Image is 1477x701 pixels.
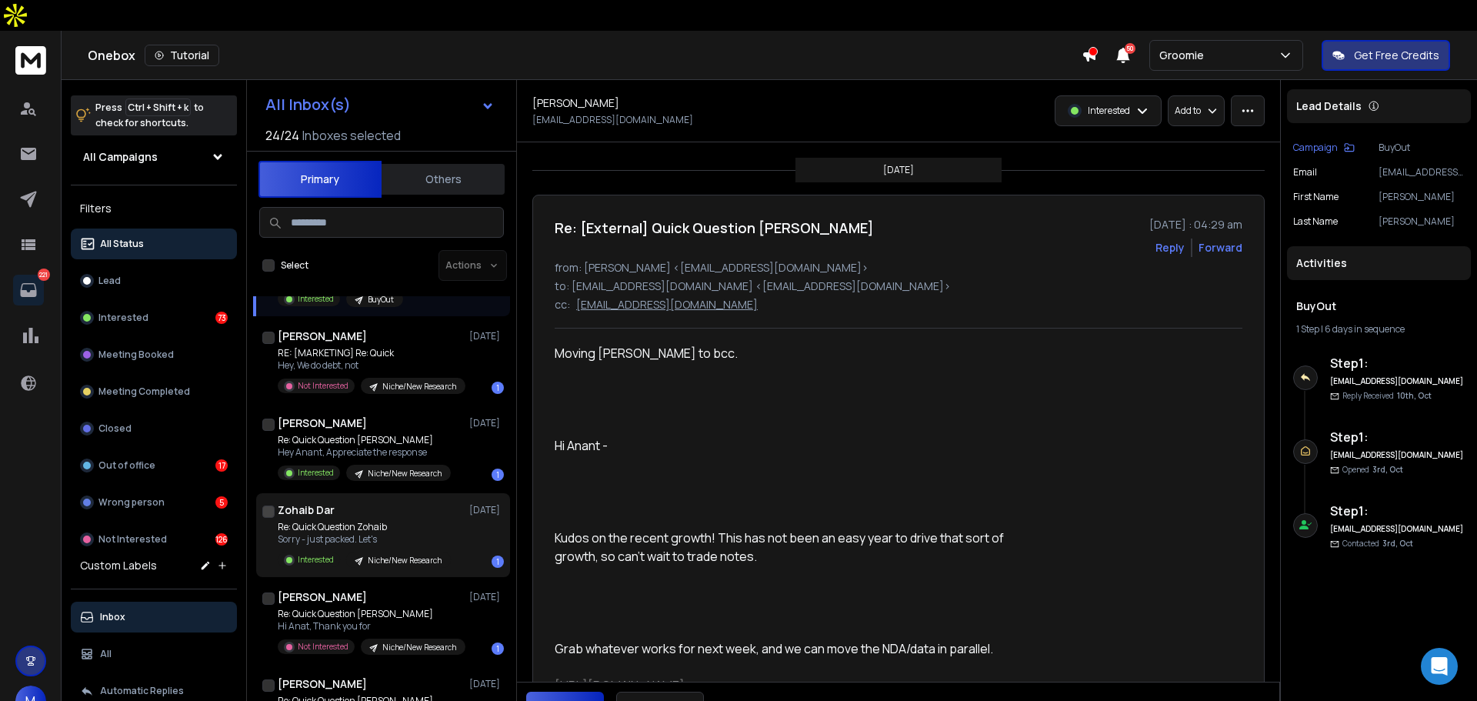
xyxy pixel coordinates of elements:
[98,496,165,509] p: Wrong person
[883,164,914,176] p: [DATE]
[278,521,451,533] p: Re: Quick Question Zohaib
[1155,240,1185,255] button: Reply
[1379,142,1465,154] p: BuyOut
[555,436,1004,455] div: Hi Anant -
[1330,354,1465,372] h6: Step 1 :
[555,344,1004,362] div: Moving [PERSON_NAME] to bcc.
[100,685,184,697] p: Automatic Replies
[382,162,505,196] button: Others
[555,297,570,312] p: cc:
[71,487,237,518] button: Wrong person5
[215,496,228,509] div: 5
[469,504,504,516] p: [DATE]
[1379,215,1465,228] p: [PERSON_NAME]
[215,459,228,472] div: 17
[1342,464,1403,476] p: Opened
[98,349,174,361] p: Meeting Booked
[1354,48,1439,63] p: Get Free Credits
[469,330,504,342] p: [DATE]
[1159,48,1210,63] p: Groomie
[1330,376,1465,387] h6: [EMAIL_ADDRESS][DOMAIN_NAME]
[1296,299,1462,314] h1: BuyOut
[278,416,367,431] h1: [PERSON_NAME]
[278,446,451,459] p: Hey Anant, Appreciate the response
[1199,240,1242,255] div: Forward
[71,142,237,172] button: All Campaigns
[1397,390,1432,401] span: 10th, Oct
[469,678,504,690] p: [DATE]
[382,642,456,653] p: Niche/New Research
[71,339,237,370] button: Meeting Booked
[98,312,148,324] p: Interested
[1330,428,1465,446] h6: Step 1 :
[215,533,228,546] div: 126
[71,198,237,219] h3: Filters
[1325,322,1405,335] span: 6 days in sequence
[1296,323,1462,335] div: |
[492,643,504,655] div: 1
[98,533,167,546] p: Not Interested
[145,45,219,66] button: Tutorial
[1293,215,1338,228] p: Last Name
[83,149,158,165] h1: All Campaigns
[278,329,367,344] h1: [PERSON_NAME]
[532,114,693,126] p: [EMAIL_ADDRESS][DOMAIN_NAME]
[555,529,1004,566] div: Kudos on the recent growth! This has not been an easy year to drive that sort of growth, so can’t...
[555,217,874,239] h1: Re: [External] Quick Question [PERSON_NAME]
[265,97,351,112] h1: All Inbox(s)
[298,554,334,566] p: Interested
[98,275,121,287] p: Lead
[95,100,204,131] p: Press to check for shortcuts.
[1382,538,1413,549] span: 3rd, Oct
[555,677,685,694] a: [URL][DOMAIN_NAME]
[1293,142,1355,154] button: Campaign
[1330,523,1465,535] h6: [EMAIL_ADDRESS][DOMAIN_NAME]
[1296,98,1362,114] p: Lead Details
[1088,105,1130,117] p: Interested
[100,611,125,623] p: Inbox
[100,238,144,250] p: All Status
[1322,40,1450,71] button: Get Free Credits
[125,98,191,116] span: Ctrl + Shift + k
[1149,217,1242,232] p: [DATE] : 04:29 am
[298,467,334,479] p: Interested
[1379,166,1465,179] p: [EMAIL_ADDRESS][DOMAIN_NAME]
[278,502,335,518] h1: Zohaib Dar
[278,589,367,605] h1: [PERSON_NAME]
[71,265,237,296] button: Lead
[492,382,504,394] div: 1
[1296,322,1319,335] span: 1 Step
[1342,538,1413,549] p: Contacted
[278,620,462,633] p: Hi Anat, Thank you for
[532,95,619,111] h1: [PERSON_NAME]
[1421,648,1458,685] div: Open Intercom Messenger
[71,450,237,481] button: Out of office17
[98,459,155,472] p: Out of office
[71,639,237,669] button: All
[1330,502,1465,520] h6: Step 1 :
[1293,166,1317,179] p: Email
[253,89,507,120] button: All Inbox(s)
[1125,43,1135,54] span: 50
[298,641,348,653] p: Not Interested
[576,297,758,312] p: [EMAIL_ADDRESS][DOMAIN_NAME]
[368,468,442,479] p: Niche/New Research
[100,648,112,660] p: All
[80,558,157,573] h3: Custom Labels
[555,639,1004,658] div: Grab whatever works for next week, and we can move the NDA/data in parallel.
[1379,191,1465,203] p: [PERSON_NAME]
[71,229,237,259] button: All Status
[71,413,237,444] button: Closed
[258,161,382,198] button: Primary
[98,422,132,435] p: Closed
[88,45,1082,66] div: Onebox
[298,380,348,392] p: Not Interested
[71,524,237,555] button: Not Interested126
[382,381,456,392] p: Niche/New Research
[71,602,237,633] button: Inbox
[1293,142,1338,154] p: Campaign
[265,126,299,145] span: 24 / 24
[302,126,401,145] h3: Inboxes selected
[1293,191,1339,203] p: First Name
[38,269,50,281] p: 221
